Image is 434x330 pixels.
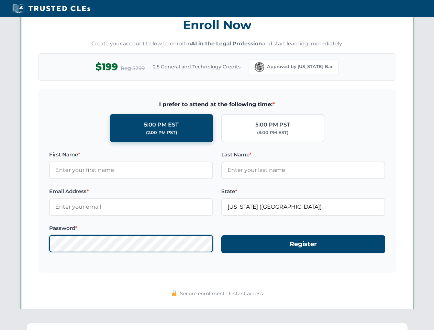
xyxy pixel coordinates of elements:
[153,63,241,70] span: 2.5 General and Technology Credits
[144,120,179,129] div: 5:00 PM EST
[255,120,290,129] div: 5:00 PM PST
[49,198,213,216] input: Enter your email
[171,290,177,296] img: 🔒
[180,290,263,297] span: Secure enrollment • Instant access
[267,63,333,70] span: Approved by [US_STATE] Bar
[221,162,385,179] input: Enter your last name
[146,129,177,136] div: (2:00 PM PST)
[221,151,385,159] label: Last Name
[38,14,396,36] h3: Enroll Now
[49,224,213,232] label: Password
[49,162,213,179] input: Enter your first name
[49,187,213,196] label: Email Address
[221,187,385,196] label: State
[255,62,264,72] img: Florida Bar
[191,40,262,47] strong: AI in the Legal Profession
[96,59,118,75] span: $199
[121,64,145,73] span: Reg $299
[49,151,213,159] label: First Name
[10,3,92,14] img: Trusted CLEs
[221,235,385,253] button: Register
[38,40,396,48] p: Create your account below to enroll in and start learning immediately.
[49,100,385,109] span: I prefer to attend at the following time:
[257,129,288,136] div: (8:00 PM EST)
[221,198,385,216] input: Florida (FL)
